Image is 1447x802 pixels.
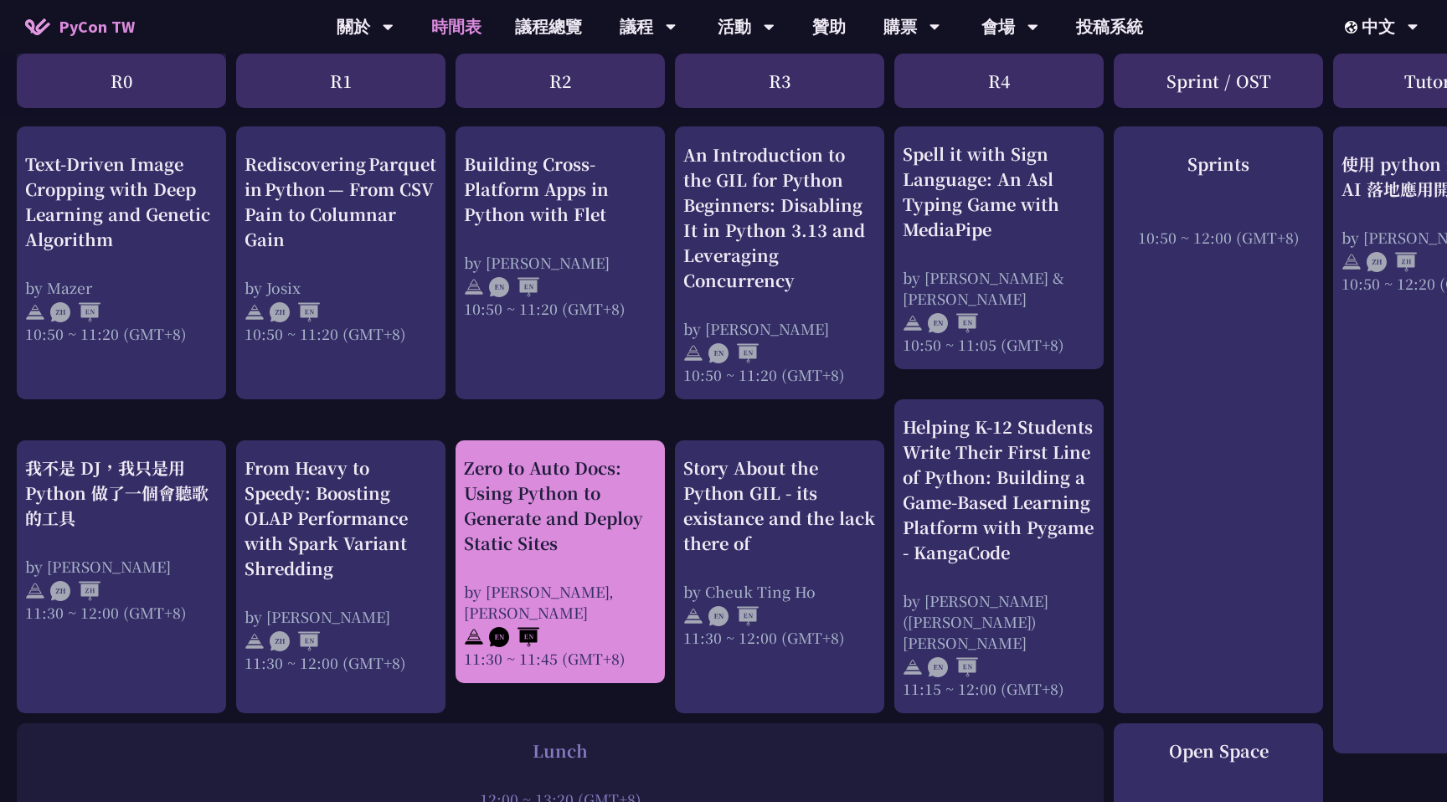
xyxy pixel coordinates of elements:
img: ENEN.5a408d1.svg [928,657,978,677]
a: Text-Driven Image Cropping with Deep Learning and Genetic Algorithm by Mazer 10:50 ~ 11:20 (GMT+8) [25,141,218,385]
div: Open Space [1122,738,1315,763]
a: Story About the Python GIL - its existance and the lack there of by Cheuk Ting Ho 11:30 ~ 12:00 (... [683,455,876,699]
div: by [PERSON_NAME] [464,251,657,272]
div: 11:15 ~ 12:00 (GMT+8) [903,678,1095,699]
img: svg+xml;base64,PHN2ZyB4bWxucz0iaHR0cDovL3d3dy53My5vcmcvMjAwMC9zdmciIHdpZHRoPSIyNCIgaGVpZ2h0PSIyNC... [903,313,923,333]
img: svg+xml;base64,PHN2ZyB4bWxucz0iaHR0cDovL3d3dy53My5vcmcvMjAwMC9zdmciIHdpZHRoPSIyNCIgaGVpZ2h0PSIyNC... [245,302,265,322]
a: Building Cross-Platform Apps in Python with Flet by [PERSON_NAME] 10:50 ~ 11:20 (GMT+8) [464,141,657,385]
div: 11:30 ~ 11:45 (GMT+8) [464,648,657,669]
div: R4 [894,54,1104,108]
img: svg+xml;base64,PHN2ZyB4bWxucz0iaHR0cDovL3d3dy53My5vcmcvMjAwMC9zdmciIHdpZHRoPSIyNCIgaGVpZ2h0PSIyNC... [903,657,923,677]
div: 11:30 ~ 12:00 (GMT+8) [683,627,876,648]
div: 10:50 ~ 12:00 (GMT+8) [1122,226,1315,247]
a: An Introduction to the GIL for Python Beginners: Disabling It in Python 3.13 and Leveraging Concu... [683,141,876,385]
div: R0 [17,54,226,108]
div: by [PERSON_NAME] [683,318,876,339]
a: 我不是 DJ，我只是用 Python 做了一個會聽歌的工具 by [PERSON_NAME] 11:30 ~ 12:00 (GMT+8) [25,455,218,699]
img: svg+xml;base64,PHN2ZyB4bWxucz0iaHR0cDovL3d3dy53My5vcmcvMjAwMC9zdmciIHdpZHRoPSIyNCIgaGVpZ2h0PSIyNC... [683,343,703,363]
img: ENEN.5a408d1.svg [708,343,759,363]
span: PyCon TW [59,14,135,39]
img: svg+xml;base64,PHN2ZyB4bWxucz0iaHR0cDovL3d3dy53My5vcmcvMjAwMC9zdmciIHdpZHRoPSIyNCIgaGVpZ2h0PSIyNC... [25,302,45,322]
div: 10:50 ~ 11:05 (GMT+8) [903,334,1095,355]
div: Zero to Auto Docs: Using Python to Generate and Deploy Static Sites [464,455,657,556]
a: Spell it with Sign Language: An Asl Typing Game with MediaPipe by [PERSON_NAME] & [PERSON_NAME] 1... [903,141,1095,355]
img: ENEN.5a408d1.svg [489,277,539,297]
img: svg+xml;base64,PHN2ZyB4bWxucz0iaHR0cDovL3d3dy53My5vcmcvMjAwMC9zdmciIHdpZHRoPSIyNCIgaGVpZ2h0PSIyNC... [25,581,45,601]
img: svg+xml;base64,PHN2ZyB4bWxucz0iaHR0cDovL3d3dy53My5vcmcvMjAwMC9zdmciIHdpZHRoPSIyNCIgaGVpZ2h0PSIyNC... [1341,252,1362,272]
div: by [PERSON_NAME] [25,556,218,577]
div: by Josix [245,276,437,297]
a: Rediscovering Parquet in Python — From CSV Pain to Columnar Gain by Josix 10:50 ~ 11:20 (GMT+8) [245,141,437,385]
div: 10:50 ~ 11:20 (GMT+8) [464,297,657,318]
div: by [PERSON_NAME], [PERSON_NAME] [464,581,657,623]
img: ZHEN.371966e.svg [50,302,100,322]
a: Zero to Auto Docs: Using Python to Generate and Deploy Static Sites by [PERSON_NAME], [PERSON_NAM... [464,455,657,669]
div: by Cheuk Ting Ho [683,581,876,602]
div: by [PERSON_NAME] ([PERSON_NAME]) [PERSON_NAME] [903,590,1095,653]
img: svg+xml;base64,PHN2ZyB4bWxucz0iaHR0cDovL3d3dy53My5vcmcvMjAwMC9zdmciIHdpZHRoPSIyNCIgaGVpZ2h0PSIyNC... [464,277,484,297]
div: 10:50 ~ 11:20 (GMT+8) [25,322,218,343]
div: Helping K-12 Students Write Their First Line of Python: Building a Game-Based Learning Platform w... [903,414,1095,565]
div: by [PERSON_NAME] & [PERSON_NAME] [903,267,1095,309]
img: ENEN.5a408d1.svg [489,627,539,647]
div: Story About the Python GIL - its existance and the lack there of [683,455,876,556]
div: 我不是 DJ，我只是用 Python 做了一個會聽歌的工具 [25,455,218,531]
div: by [PERSON_NAME] [245,606,437,627]
img: Home icon of PyCon TW 2025 [25,18,50,35]
img: Locale Icon [1345,21,1362,33]
img: ZHEN.371966e.svg [270,631,320,651]
div: Lunch [25,738,1095,763]
img: svg+xml;base64,PHN2ZyB4bWxucz0iaHR0cDovL3d3dy53My5vcmcvMjAwMC9zdmciIHdpZHRoPSIyNCIgaGVpZ2h0PSIyNC... [464,627,484,647]
div: R3 [675,54,884,108]
img: ENEN.5a408d1.svg [928,313,978,333]
div: An Introduction to the GIL for Python Beginners: Disabling It in Python 3.13 and Leveraging Concu... [683,142,876,293]
div: From Heavy to Speedy: Boosting OLAP Performance with Spark Variant Shredding [245,455,437,581]
img: ZHZH.38617ef.svg [50,581,100,601]
div: R2 [456,54,665,108]
a: Helping K-12 Students Write Their First Line of Python: Building a Game-Based Learning Platform w... [903,414,1095,699]
img: ZHEN.371966e.svg [270,302,320,322]
a: PyCon TW [8,6,152,48]
div: Spell it with Sign Language: An Asl Typing Game with MediaPipe [903,141,1095,242]
img: svg+xml;base64,PHN2ZyB4bWxucz0iaHR0cDovL3d3dy53My5vcmcvMjAwMC9zdmciIHdpZHRoPSIyNCIgaGVpZ2h0PSIyNC... [245,631,265,651]
div: Sprints [1122,151,1315,176]
img: ZHZH.38617ef.svg [1367,252,1417,272]
img: ENEN.5a408d1.svg [708,606,759,626]
div: 11:30 ~ 12:00 (GMT+8) [245,652,437,673]
div: by Mazer [25,276,218,297]
div: Text-Driven Image Cropping with Deep Learning and Genetic Algorithm [25,151,218,251]
a: From Heavy to Speedy: Boosting OLAP Performance with Spark Variant Shredding by [PERSON_NAME] 11:... [245,455,437,699]
div: 11:30 ~ 12:00 (GMT+8) [25,602,218,623]
div: Building Cross-Platform Apps in Python with Flet [464,151,657,226]
div: 10:50 ~ 11:20 (GMT+8) [683,364,876,385]
div: 10:50 ~ 11:20 (GMT+8) [245,322,437,343]
div: Sprint / OST [1114,54,1323,108]
div: R1 [236,54,445,108]
img: svg+xml;base64,PHN2ZyB4bWxucz0iaHR0cDovL3d3dy53My5vcmcvMjAwMC9zdmciIHdpZHRoPSIyNCIgaGVpZ2h0PSIyNC... [683,606,703,626]
div: Rediscovering Parquet in Python — From CSV Pain to Columnar Gain [245,151,437,251]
